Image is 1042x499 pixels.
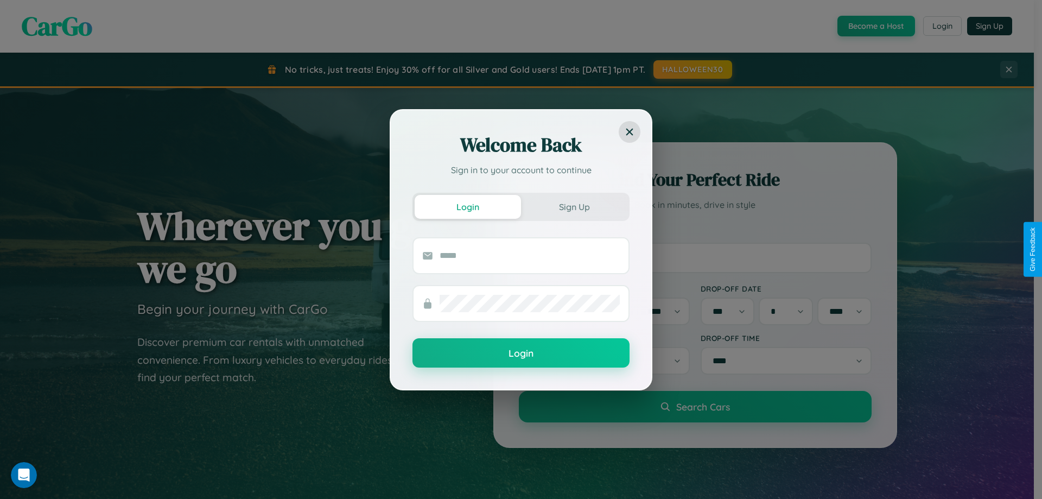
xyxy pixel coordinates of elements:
[11,462,37,488] iframe: Intercom live chat
[412,338,630,368] button: Login
[412,132,630,158] h2: Welcome Back
[412,163,630,176] p: Sign in to your account to continue
[1029,228,1037,271] div: Give Feedback
[415,195,521,219] button: Login
[521,195,627,219] button: Sign Up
